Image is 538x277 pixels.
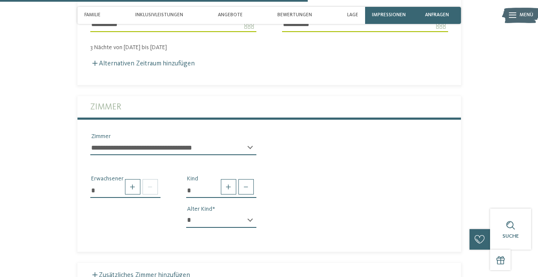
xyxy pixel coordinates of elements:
span: anfragen [425,12,449,18]
span: Angebote [218,12,243,18]
div: 3 Nächte von [DATE] bis [DATE] [77,44,461,51]
span: Suche [502,233,519,239]
span: Impressionen [372,12,406,18]
span: Inklusivleistungen [135,12,183,18]
label: Zimmer [90,96,448,118]
span: Familie [84,12,101,18]
label: Alternativen Zeitraum hinzufügen [90,60,195,67]
span: Bewertungen [277,12,312,18]
span: Lage [347,12,358,18]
